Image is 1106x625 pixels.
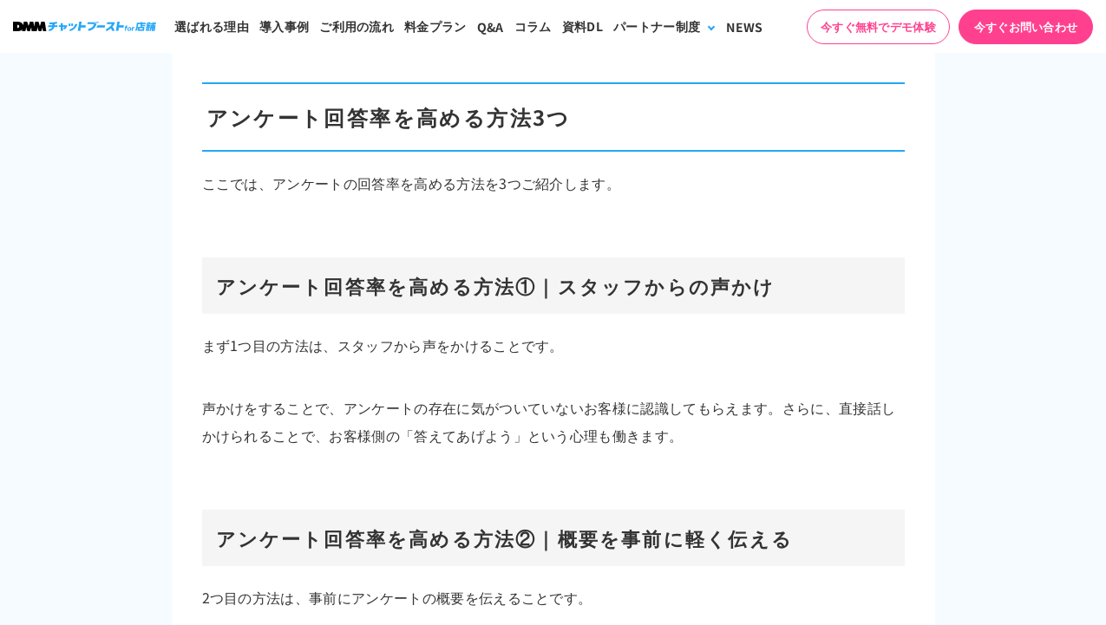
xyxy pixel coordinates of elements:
img: ロゴ [13,22,156,31]
h3: アンケート回答率を高める方法②｜概要を事前に軽く伝える [202,510,905,566]
h3: アンケート回答率を高める方法①｜スタッフからの声かけ [202,257,905,314]
p: 2つ目の方法は、事前にアンケートの概要を伝えることです。 [202,583,905,611]
a: 今すぐお問い合わせ [959,10,1093,44]
p: まず1つ目の方法は、スタッフから声をかけることです。 [202,331,905,359]
p: 声かけをすることで、アンケートの存在に気がついていないお客様に認識してもらえます。さらに、直接話しかけられることで、お客様側の「答えてあげよう」という心理も働きます。 [202,394,905,449]
p: ここでは、アンケートの回答率を高める方法を3つご紹介します。 [202,169,905,197]
a: 今すぐ無料でデモ体験 [807,10,950,44]
div: パートナー制度 [613,17,700,36]
h2: アンケート回答率を高める方法3つ [202,82,905,152]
